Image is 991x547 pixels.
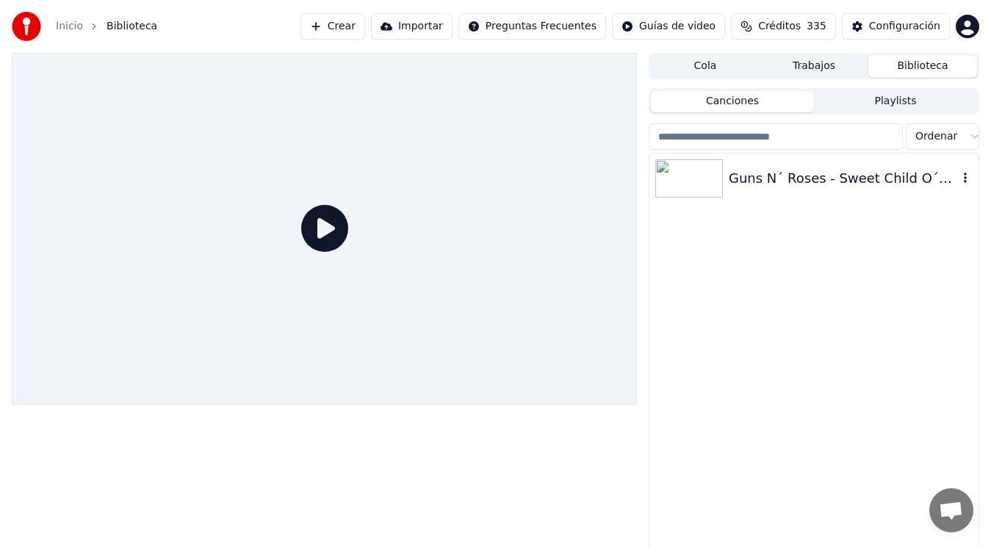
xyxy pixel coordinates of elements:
button: Crear [300,13,365,40]
button: Importar [371,13,453,40]
div: Guns N´ Roses - Sweet Child O´Mine ([GEOGRAPHIC_DATA], 1992) [729,168,958,189]
span: 335 [807,19,826,34]
a: Inicio [56,19,83,34]
button: Biblioteca [868,56,977,77]
nav: breadcrumb [56,19,157,34]
div: Configuración [869,19,940,34]
button: Trabajos [760,56,868,77]
button: Créditos335 [731,13,836,40]
button: Playlists [814,91,977,112]
span: Créditos [758,19,801,34]
div: Chat abierto [929,488,973,532]
button: Configuración [842,13,950,40]
button: Preguntas Frecuentes [458,13,606,40]
button: Guías de video [612,13,725,40]
span: Biblioteca [107,19,157,34]
span: Ordenar [915,129,957,144]
button: Canciones [651,91,814,112]
button: Cola [651,56,760,77]
img: youka [12,12,41,41]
